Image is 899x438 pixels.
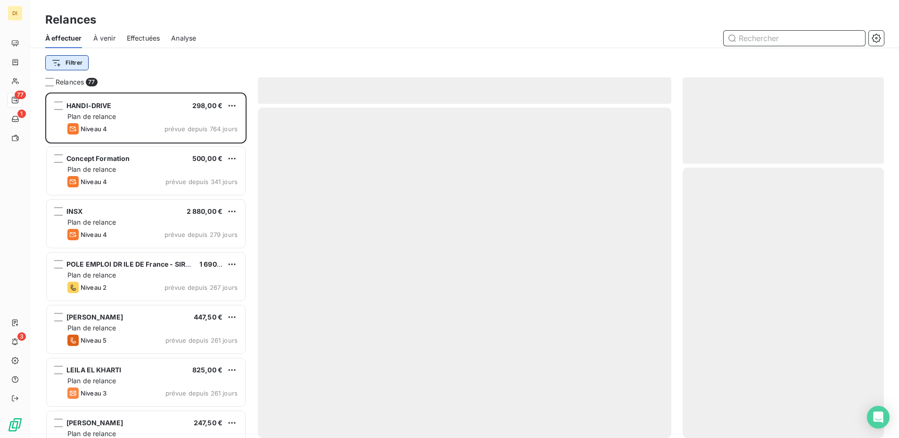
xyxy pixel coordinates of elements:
span: À effectuer [45,34,82,43]
span: Relances [56,77,84,87]
span: prévue depuis 341 jours [165,178,238,185]
span: LEILA EL KHARTI [66,366,121,374]
span: Niveau 4 [81,125,107,133]
span: Plan de relance [67,430,116,438]
a: 1 [8,111,22,126]
span: 1 [17,109,26,118]
span: 3 [17,332,26,341]
a: 77 [8,93,22,108]
span: Niveau 5 [81,337,107,344]
span: POLE EMPLOI DR ILE DE France - SIRET : 13000548118277 [66,260,255,268]
div: DI [8,6,23,21]
span: 825,00 € [192,366,223,374]
span: Plan de relance [67,377,116,385]
button: Filtrer [45,55,89,70]
span: [PERSON_NAME] [66,313,123,321]
span: 77 [15,91,26,99]
span: 500,00 € [192,154,223,162]
span: prévue depuis 267 jours [165,284,238,291]
span: 1 690,00 € [199,260,234,268]
span: HANDI-DRIVE [66,101,112,109]
input: Rechercher [724,31,865,46]
span: Niveau 2 [81,284,107,291]
span: Niveau 3 [81,389,107,397]
span: prévue depuis 279 jours [165,231,238,238]
h3: Relances [45,11,96,28]
span: 77 [86,78,97,86]
span: 298,00 € [192,101,223,109]
span: Niveau 4 [81,178,107,185]
span: prévue depuis 764 jours [165,125,238,133]
div: grid [45,93,247,438]
span: INSX [66,207,83,215]
span: 447,50 € [194,313,223,321]
span: Plan de relance [67,324,116,332]
span: Plan de relance [67,271,116,279]
span: Plan de relance [67,165,116,173]
span: Niveau 4 [81,231,107,238]
span: Plan de relance [67,112,116,120]
img: Logo LeanPay [8,417,23,432]
span: Analyse [171,34,196,43]
span: À venir [93,34,115,43]
span: prévue depuis 261 jours [165,389,238,397]
span: prévue depuis 261 jours [165,337,238,344]
div: Open Intercom Messenger [867,406,890,429]
span: 247,50 € [194,419,223,427]
span: Plan de relance [67,218,116,226]
span: 2 880,00 € [187,207,223,215]
span: Effectuées [127,34,160,43]
span: [PERSON_NAME] [66,419,123,427]
span: Concept Formation [66,154,130,162]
